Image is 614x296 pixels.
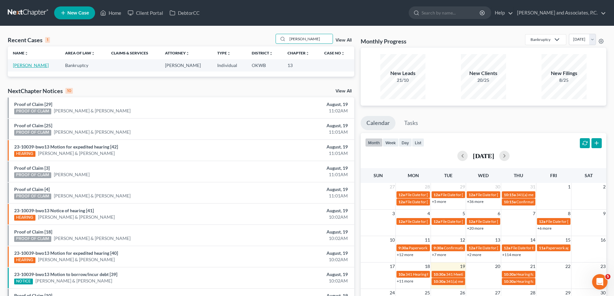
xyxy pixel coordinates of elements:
[165,51,190,55] a: Attorneyunfold_more
[288,34,333,43] input: Search by name...
[97,7,124,19] a: Home
[241,271,348,278] div: August, 19
[8,87,73,95] div: NextChapter Notices
[14,236,51,242] div: PROOF OF CLAIM
[476,192,527,197] span: File Date for [PERSON_NAME]
[504,279,516,284] span: 10:30a
[14,257,35,263] div: HEARING
[54,193,131,199] a: [PERSON_NAME] & [PERSON_NAME]
[241,186,348,193] div: August, 19
[380,70,425,77] div: New Leads
[539,245,545,250] span: 11a
[389,236,395,244] span: 10
[514,7,606,19] a: [PERSON_NAME] and Associates, P.C.
[241,207,348,214] div: August, 19
[186,52,190,55] i: unfold_more
[446,272,504,277] span: 341 Meeting for [PERSON_NAME]
[241,101,348,108] div: August, 19
[106,46,160,59] th: Claims & Services
[459,183,466,191] span: 29
[531,37,551,42] div: Bankruptcy
[541,77,587,83] div: 8/25
[397,279,413,283] a: +11 more
[441,219,492,224] span: File Date for [PERSON_NAME]
[241,171,348,178] div: 11:01AM
[467,252,481,257] a: +2 more
[446,279,539,284] span: 341(a) meeting for [PERSON_NAME] [PERSON_NAME]
[60,59,106,71] td: Bankruptcy
[409,245,473,250] span: Paperwork appt for [PERSON_NAME]
[602,210,606,217] span: 9
[432,199,446,204] a: +5 more
[398,192,405,197] span: 12a
[374,173,383,178] span: Sun
[585,173,593,178] span: Sat
[476,219,561,224] span: File Date for [PERSON_NAME] & [PERSON_NAME]
[424,263,431,270] span: 18
[65,88,73,94] div: 10
[412,138,424,147] button: list
[511,245,609,250] span: File Date for Enviro-Tech Complete Systems & Services, LLC
[397,252,413,257] a: +12 more
[405,199,491,204] span: File Date for [PERSON_NAME] & [PERSON_NAME]
[389,183,395,191] span: 27
[54,108,131,114] a: [PERSON_NAME] & [PERSON_NAME]
[14,229,52,234] a: Proof of Claim [18]
[567,210,571,217] span: 8
[502,252,521,257] a: +114 more
[24,52,28,55] i: unfold_more
[592,274,608,290] iframe: Intercom live chat
[392,210,395,217] span: 3
[8,36,50,44] div: Recent Cases
[399,138,412,147] button: day
[461,70,506,77] div: New Clients
[247,59,282,71] td: OKWB
[336,38,352,43] a: View All
[600,236,606,244] span: 16
[459,263,466,270] span: 19
[494,236,501,244] span: 13
[241,229,348,235] div: August, 19
[516,279,577,284] span: Hearing for Total Alloy Foundry, Inc.
[45,37,50,43] div: 1
[408,173,419,178] span: Mon
[432,252,446,257] a: +7 more
[241,214,348,220] div: 10:02AM
[530,183,536,191] span: 31
[476,245,527,250] span: File Date for [PERSON_NAME]
[241,122,348,129] div: August, 19
[550,173,557,178] span: Fri
[422,7,481,19] input: Search by name...
[13,62,49,68] a: [PERSON_NAME]
[530,263,536,270] span: 21
[492,7,513,19] a: Help
[530,236,536,244] span: 14
[14,172,51,178] div: PROOF OF CLAIM
[459,236,466,244] span: 12
[14,165,50,171] a: Proof of Claim [3]
[434,272,445,277] span: 10:30a
[427,210,431,217] span: 4
[504,192,516,197] span: 10:15a
[14,123,52,128] a: Proof of Claim [25]
[398,219,405,224] span: 12a
[306,52,309,55] i: unfold_more
[14,272,117,277] a: 23-10039-bwo13 Motion to borrow/incur debt [39]
[424,236,431,244] span: 11
[14,186,50,192] a: Proof of Claim [4]
[361,116,395,130] a: Calendar
[504,272,516,277] span: 10:30a
[241,150,348,157] div: 11:01AM
[241,235,348,242] div: 10:02AM
[14,250,118,256] a: 23-10039-bwo13 Motion for expedited hearing [40]
[444,173,453,178] span: Tue
[241,256,348,263] div: 10:02AM
[14,101,52,107] a: Proof of Claim [29]
[532,210,536,217] span: 7
[166,7,203,19] a: DebtorCC
[467,199,483,204] a: +36 more
[434,192,440,197] span: 12a
[434,279,445,284] span: 10:30a
[537,226,551,231] a: +6 more
[539,219,545,224] span: 12a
